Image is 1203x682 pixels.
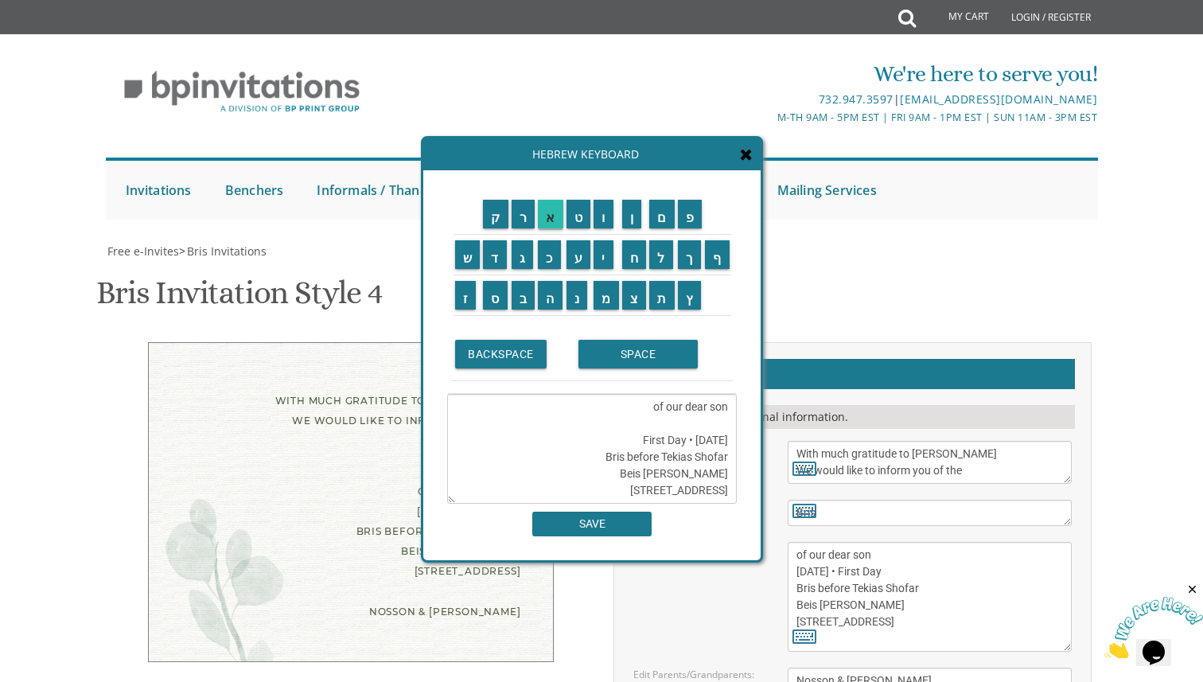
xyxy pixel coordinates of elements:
input: ח [622,240,647,269]
input: מ [594,281,619,310]
input: ש [455,240,481,269]
input: נ [566,281,588,310]
input: ס [483,281,508,310]
img: BP Invitation Loft [106,59,379,125]
div: Please fill in your personal information. [630,405,1075,429]
h1: Bris Invitation Style 4 [96,275,382,322]
input: צ [622,281,647,310]
span: > [179,244,267,259]
input: י [594,240,613,269]
input: SAVE [532,512,652,536]
span: Free e-Invites [107,244,179,259]
a: My Cart [914,2,1000,33]
input: ע [566,240,591,269]
div: We're here to serve you! [437,58,1097,90]
input: ץ [678,281,702,310]
input: א [538,200,563,228]
iframe: chat widget [1104,583,1203,658]
input: BACKSPACE [455,340,547,368]
h2: Customizations [630,359,1075,389]
div: With much gratitude to [PERSON_NAME] We would like to inform you of the [181,391,521,431]
input: ן [622,200,642,228]
a: Invitations [122,161,196,220]
textarea: Bris [788,500,1073,526]
a: Informals / Thank You Cards [313,161,496,220]
input: ך [678,240,702,269]
a: Free e-Invites [106,244,179,259]
div: Nosson & [PERSON_NAME] [181,602,521,622]
div: of our dear son [DATE] • First Day Bris before Tekias Shofar Beis [PERSON_NAME] [STREET_ADDRESS] [181,481,521,582]
input: ל [649,240,673,269]
input: ט [566,200,591,228]
input: ב [512,281,535,310]
input: ת [649,281,675,310]
input: כ [538,240,561,269]
a: 732.947.3597 [819,92,893,107]
input: פ [678,200,703,228]
label: Edit Parents/Grandparents: [633,668,754,681]
span: Bris Invitations [187,244,267,259]
input: ז [455,281,477,310]
div: M-Th 9am - 5pm EST | Fri 9am - 1pm EST | Sun 11am - 3pm EST [437,109,1097,126]
div: Bris [181,446,521,466]
a: Bris Invitations [185,244,267,259]
textarea: With gratitude to Hashem We would like to inform you of the [788,441,1073,484]
a: Benchers [221,161,288,220]
input: ד [483,240,507,269]
a: [EMAIL_ADDRESS][DOMAIN_NAME] [900,92,1097,107]
input: ק [483,200,508,228]
input: ף [705,240,730,269]
input: ם [649,200,675,228]
input: SPACE [578,340,698,368]
input: ה [538,281,563,310]
input: ג [512,240,534,269]
textarea: of our dear son/grandson [DATE] Shacharis at 7:00 • Bris at 7:45 [GEOGRAPHIC_DATA][PERSON_NAME] [... [788,542,1073,652]
div: Hebrew Keyboard [423,138,761,170]
input: ר [512,200,535,228]
div: | [437,90,1097,109]
input: ו [594,200,613,228]
a: Mailing Services [773,161,881,220]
